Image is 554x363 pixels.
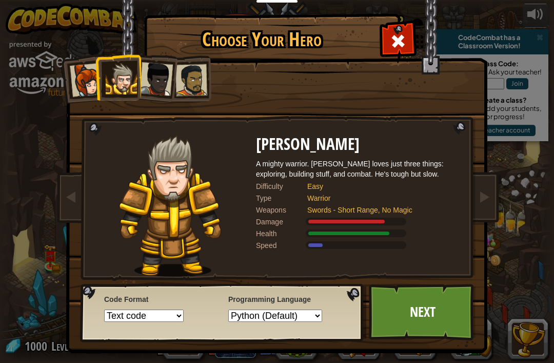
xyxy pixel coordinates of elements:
[307,205,451,215] div: Swords - Short Range, No Magic
[256,205,307,215] div: Weapons
[164,55,211,103] li: Alejandro the Duelist
[256,240,461,251] div: Moves at 6 meters per second.
[256,217,461,227] div: Deals 120% of listed Warrior weapon damage.
[256,240,307,251] div: Speed
[256,228,461,239] div: Gains 140% of listed Warrior armor health.
[256,159,461,179] div: A mighty warrior. [PERSON_NAME] loves just three things: exploring, building stuff, and combat. H...
[256,217,307,227] div: Damage
[256,181,307,192] div: Difficulty
[80,284,366,342] img: language-selector-background.png
[307,181,451,192] div: Easy
[256,193,307,203] div: Type
[119,136,222,277] img: knight-pose.png
[369,284,476,340] a: Next
[256,136,461,154] h2: [PERSON_NAME]
[146,29,377,50] h1: Choose Your Hero
[256,228,307,239] div: Health
[58,53,108,104] li: Captain Anya Weston
[128,52,178,102] li: Lady Ida Justheart
[95,54,141,101] li: Sir Tharin Thunderfist
[104,294,216,304] span: Code Format
[228,294,341,304] span: Programming Language
[307,193,451,203] div: Warrior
